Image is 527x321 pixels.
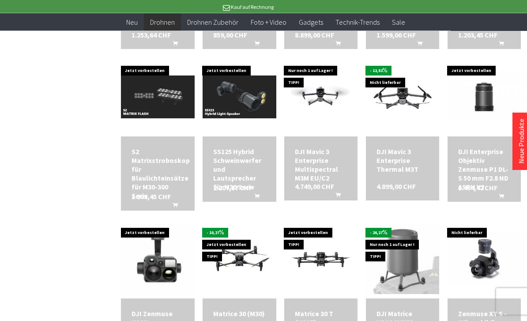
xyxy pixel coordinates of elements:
div: SS125 Hybrid Schweinwerfer und Lautsprecher für M30 Serie [213,147,265,192]
button: In den Warenkorb [162,40,183,51]
a: DJI Mavic 3 Enterprise Thermal M3T 4.899,00 CHF [376,147,429,174]
a: Matrice 30 (M30) [213,310,265,318]
a: DJI Mavic 3 Enterprise Multispectral M3M EU/C2 4.749,00 CHF In den Warenkorb [295,147,347,183]
a: Drohnen [144,13,181,31]
img: Zenmuse XT S - Wärmebildkamera [448,231,521,287]
span: Neu [126,18,138,26]
button: In den Warenkorb [244,40,265,51]
img: DJI Mavic 3 Enterprise Multispectral M3M EU/C2 [284,76,358,118]
img: SS125 Hybrid Schweinwerfer und Lautsprecher für M30 Serie [203,76,276,118]
span: 1.599,00 CHF [376,31,416,40]
img: DJI Enterprise Objektiv Zenmuse P1 DL-S 50 mm F2.8 ND ASPH V2 [448,73,521,122]
img: Matrice 30 T (M30T) [284,238,358,280]
span: 4.749,00 CHF [295,182,334,191]
div: DJI Mavic 3 Enterprise Thermal M3T [376,147,429,174]
span: 1.253,64 CHF [132,31,171,40]
div: S2 Matrixstroboskop für Blaulichteinsätze für M30-300 Serie [132,147,184,200]
a: Technik-Trends [329,13,386,31]
a: DJI Enterprise Objektiv Zenmuse P1 DL-S 50 mm F2.8 ND ASPH V2 1.464,42 CHF In den Warenkorb [458,147,510,192]
button: In den Warenkorb [162,201,183,213]
span: Drohnen [150,18,175,26]
div: DJI Enterprise Objektiv Zenmuse P1 DL-S 50 mm F2.8 ND ASPH V2 [458,147,510,192]
img: Matrice 30 (M30) [203,238,276,280]
span: 4.899,00 CHF [376,182,416,191]
img: DJI Matrice M300 / M350 - CSM Radar - Part 18 [366,223,439,295]
span: Drohnen Zubehör [187,18,238,26]
a: Sale [386,13,411,31]
span: 1.464,42 CHF [458,184,497,193]
button: In den Warenkorb [244,193,265,204]
button: In den Warenkorb [325,40,346,51]
button: In den Warenkorb [407,40,428,51]
span: 1.203,45 CHF [132,193,171,201]
span: Technik-Trends [335,18,380,26]
button: In den Warenkorb [325,191,346,203]
span: 1.203,45 CHF [458,31,497,40]
img: DJI Mavic 3 Enterprise Thermal M3T [366,76,439,118]
button: In den Warenkorb [488,193,509,204]
a: S2 Matrixstroboskop für Blaulichteinsätze für M30-300 Serie 1.203,45 CHF In den Warenkorb [132,147,184,200]
a: Foto + Video [245,13,293,31]
div: DJI Mavic 3 Enterprise Multispectral M3M EU/C2 [295,147,347,183]
span: 8.899,00 CHF [295,31,334,40]
button: In den Warenkorb [488,40,509,51]
img: DJI Zenmuse H20N [121,223,194,296]
a: Neue Produkte [517,119,526,164]
a: Neu [120,13,144,31]
a: Drohnen Zubehör [181,13,245,31]
span: Foto + Video [251,18,286,26]
span: 859,00 CHF [213,31,247,40]
span: Sale [392,18,405,26]
img: S2 Matrixstroboskop für Blaulichteinsätze für M30-300 Serie [121,76,194,118]
span: Gadgets [299,18,323,26]
a: SS125 Hybrid Schweinwerfer und Lautsprecher für M30 Serie 2.207,17 CHF In den Warenkorb [213,147,265,192]
span: 2.207,17 CHF [213,184,252,193]
a: Gadgets [293,13,329,31]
